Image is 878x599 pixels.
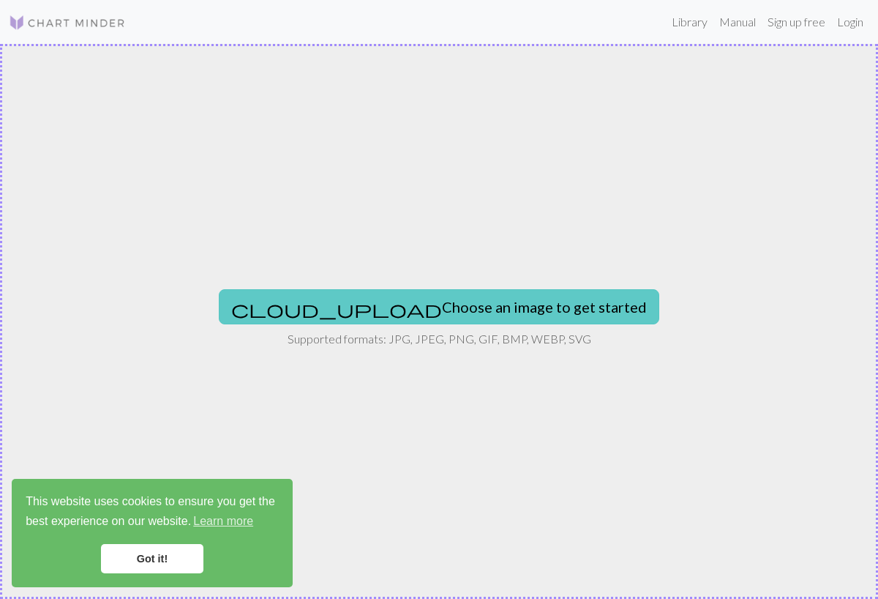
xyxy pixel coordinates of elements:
a: Manual [713,7,762,37]
span: cloud_upload [231,299,442,319]
a: dismiss cookie message [101,544,203,573]
button: Choose an image to get started [219,289,659,324]
div: cookieconsent [12,479,293,587]
a: learn more about cookies [191,510,255,532]
a: Library [666,7,713,37]
p: Supported formats: JPG, JPEG, PNG, GIF, BMP, WEBP, SVG [288,330,591,348]
a: Login [831,7,869,37]
span: This website uses cookies to ensure you get the best experience on our website. [26,493,279,532]
img: Logo [9,14,126,31]
a: Sign up free [762,7,831,37]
